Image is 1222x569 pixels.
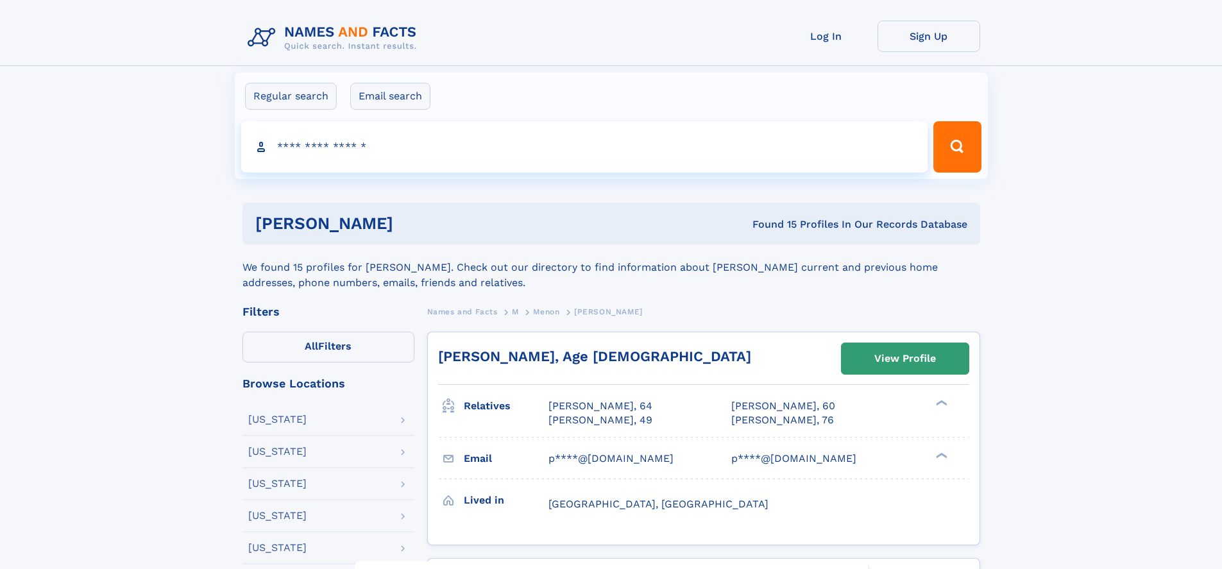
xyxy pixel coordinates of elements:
[548,498,768,510] span: [GEOGRAPHIC_DATA], [GEOGRAPHIC_DATA]
[427,303,498,319] a: Names and Facts
[464,395,548,417] h3: Relatives
[248,414,307,425] div: [US_STATE]
[248,543,307,553] div: [US_STATE]
[548,399,652,413] a: [PERSON_NAME], 64
[874,344,936,373] div: View Profile
[548,413,652,427] a: [PERSON_NAME], 49
[512,307,519,316] span: M
[242,244,980,291] div: We found 15 profiles for [PERSON_NAME]. Check out our directory to find information about [PERSON...
[533,303,559,319] a: Menon
[573,217,967,232] div: Found 15 Profiles In Our Records Database
[438,348,751,364] a: [PERSON_NAME], Age [DEMOGRAPHIC_DATA]
[242,378,414,389] div: Browse Locations
[242,332,414,362] label: Filters
[842,343,969,374] a: View Profile
[350,83,430,110] label: Email search
[512,303,519,319] a: M
[933,121,981,173] button: Search Button
[775,21,878,52] a: Log In
[533,307,559,316] span: Menon
[241,121,928,173] input: search input
[574,307,643,316] span: [PERSON_NAME]
[464,448,548,470] h3: Email
[248,446,307,457] div: [US_STATE]
[245,83,337,110] label: Regular search
[731,399,835,413] a: [PERSON_NAME], 60
[933,451,948,459] div: ❯
[248,479,307,489] div: [US_STATE]
[933,399,948,407] div: ❯
[248,511,307,521] div: [US_STATE]
[255,216,573,232] h1: [PERSON_NAME]
[242,21,427,55] img: Logo Names and Facts
[731,413,834,427] a: [PERSON_NAME], 76
[878,21,980,52] a: Sign Up
[242,306,414,318] div: Filters
[464,489,548,511] h3: Lived in
[305,340,318,352] span: All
